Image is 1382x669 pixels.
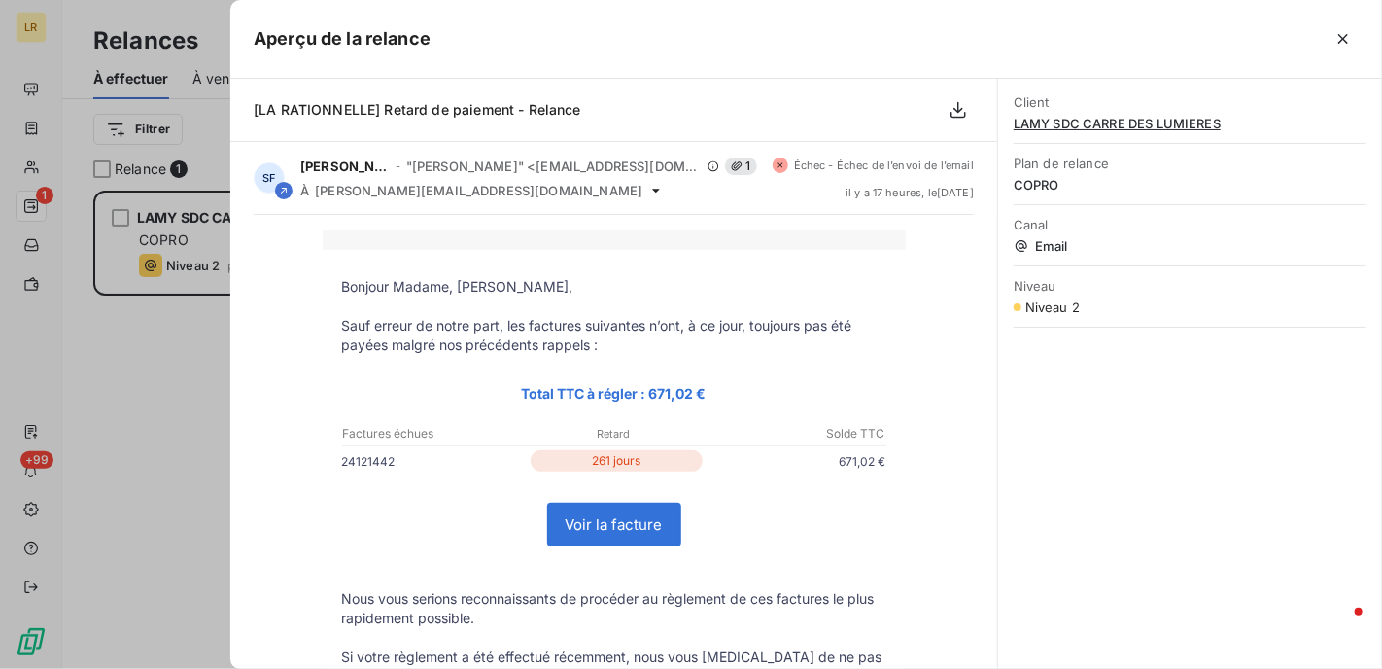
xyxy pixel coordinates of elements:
[531,450,703,472] p: 261 jours
[706,425,885,442] p: Solde TTC
[524,425,704,442] p: Retard
[254,101,581,118] span: [LA RATIONNELLE] Retard de paiement - Relance
[343,425,523,442] p: Factures échues
[707,451,886,472] p: 671,02 €
[342,316,886,355] p: Sauf erreur de notre part, les factures suivantes n’ont, à ce jour, toujours pas été payées malgr...
[315,183,642,198] span: [PERSON_NAME][EMAIL_ADDRESS][DOMAIN_NAME]
[1014,278,1366,294] span: Niveau
[725,158,757,175] span: 1
[1014,177,1366,193] span: COPRO
[342,277,886,297] p: Bonjour Madame, [PERSON_NAME],
[254,162,285,194] div: SF
[794,159,974,171] span: Échec - Échec de l’envoi de l’email
[396,160,400,172] span: -
[1014,156,1366,171] span: Plan de relance
[300,158,390,174] span: [PERSON_NAME]
[846,187,974,198] span: il y a 17 heures , le [DATE]
[1014,238,1366,254] span: Email
[342,451,527,472] p: 24121442
[406,158,702,174] span: "[PERSON_NAME]" <[EMAIL_ADDRESS][DOMAIN_NAME]>
[1316,603,1363,650] iframe: Intercom live chat
[254,25,431,53] h5: Aperçu de la relance
[1025,299,1080,315] span: Niveau 2
[342,382,886,405] p: Total TTC à régler : 671,02 €
[548,504,680,546] a: Voir la facture
[1014,116,1366,131] span: LAMY SDC CARRE DES LUMIERES
[1014,94,1366,110] span: Client
[300,183,309,198] span: À
[1014,217,1366,232] span: Canal
[342,589,886,628] p: Nous vous serions reconnaissants de procéder au règlement de ces factures le plus rapidement poss...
